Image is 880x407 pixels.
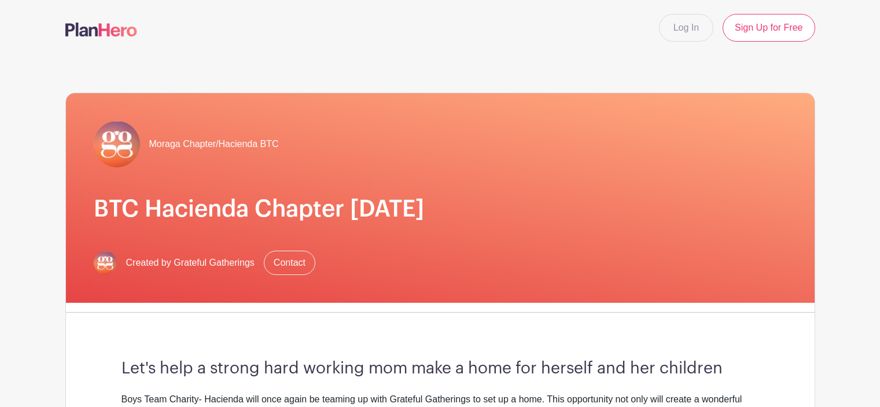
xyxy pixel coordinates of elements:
span: Moraga Chapter/Hacienda BTC [149,137,279,151]
a: Log In [659,14,713,42]
a: Contact [264,251,315,275]
img: gg-logo-planhero-final.png [94,121,140,167]
a: Sign Up for Free [723,14,815,42]
span: Created by Grateful Gatherings [126,256,255,270]
h1: BTC Hacienda Chapter [DATE] [94,195,787,223]
img: logo-507f7623f17ff9eddc593b1ce0a138ce2505c220e1c5a4e2b4648c50719b7d32.svg [65,23,137,36]
h3: Let's help a strong hard working mom make a home for herself and her children [121,359,759,379]
img: gg-logo-planhero-final.png [94,251,117,274]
